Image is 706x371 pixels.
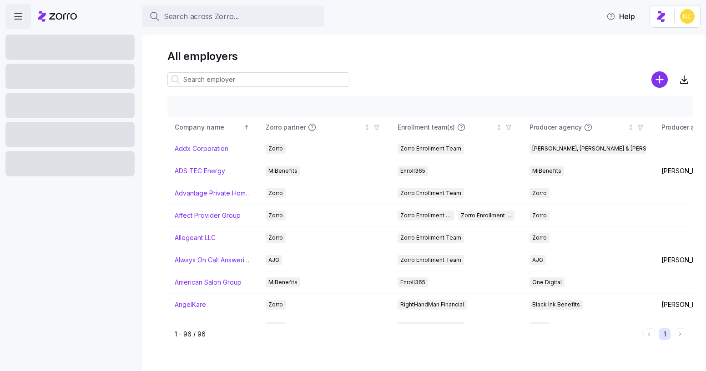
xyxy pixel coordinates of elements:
[522,117,654,138] th: Producer agencyNot sorted
[496,124,502,130] div: Not sorted
[268,144,283,154] span: Zorro
[167,72,349,87] input: Search employer
[364,124,370,130] div: Not sorted
[400,277,425,287] span: Enroll365
[268,166,298,176] span: MiBenefits
[532,277,562,287] span: One Digital
[400,255,461,265] span: Zorro Enrollment Team
[175,322,222,331] a: Ares Interactive
[532,233,547,243] span: Zorro
[268,255,279,265] span: AJG
[268,300,283,310] span: Zorro
[268,322,283,332] span: Zorro
[175,144,228,153] a: Addx Corporation
[175,256,251,265] a: Always On Call Answering Service
[164,11,239,22] span: Search across Zorro...
[167,117,258,138] th: Company nameSorted ascending
[400,188,461,198] span: Zorro Enrollment Team
[268,188,283,198] span: Zorro
[599,7,642,25] button: Help
[461,211,512,221] span: Zorro Enrollment Experts
[268,277,298,287] span: MiBenefits
[628,124,634,130] div: Not sorted
[532,188,547,198] span: Zorro
[651,71,668,88] svg: add icon
[606,11,635,22] span: Help
[175,233,216,242] a: Allegeant LLC
[175,300,206,309] a: AngelKare
[142,5,324,27] button: Search across Zorro...
[532,166,561,176] span: MiBenefits
[268,233,283,243] span: Zorro
[258,117,390,138] th: Zorro partnerNot sorted
[175,122,242,132] div: Company name
[268,211,283,221] span: Zorro
[167,49,693,63] h1: All employers
[400,322,461,332] span: Zorro Enrollment Team
[643,328,655,340] button: Previous page
[532,144,675,154] span: [PERSON_NAME], [PERSON_NAME] & [PERSON_NAME]
[390,117,522,138] th: Enrollment team(s)Not sorted
[659,328,671,340] button: 1
[400,211,452,221] span: Zorro Enrollment Team
[532,255,543,265] span: AJG
[400,300,464,310] span: RightHandMan Financial
[243,124,250,130] div: Sorted ascending
[175,189,251,198] a: Advantage Private Home Care
[532,211,547,221] span: Zorro
[398,123,455,132] span: Enrollment team(s)
[680,9,695,24] img: e03b911e832a6112bf72643c5874f8d8
[175,166,225,175] a: ADS TEC Energy
[529,123,582,132] span: Producer agency
[400,166,425,176] span: Enroll365
[532,322,547,332] span: Zorro
[175,211,241,220] a: Affect Provider Group
[400,233,461,243] span: Zorro Enrollment Team
[266,123,306,132] span: Zorro partner
[175,278,242,287] a: American Salon Group
[175,330,640,339] div: 1 - 96 / 96
[400,144,461,154] span: Zorro Enrollment Team
[532,300,580,310] span: Black Ink Benefits
[674,328,686,340] button: Next page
